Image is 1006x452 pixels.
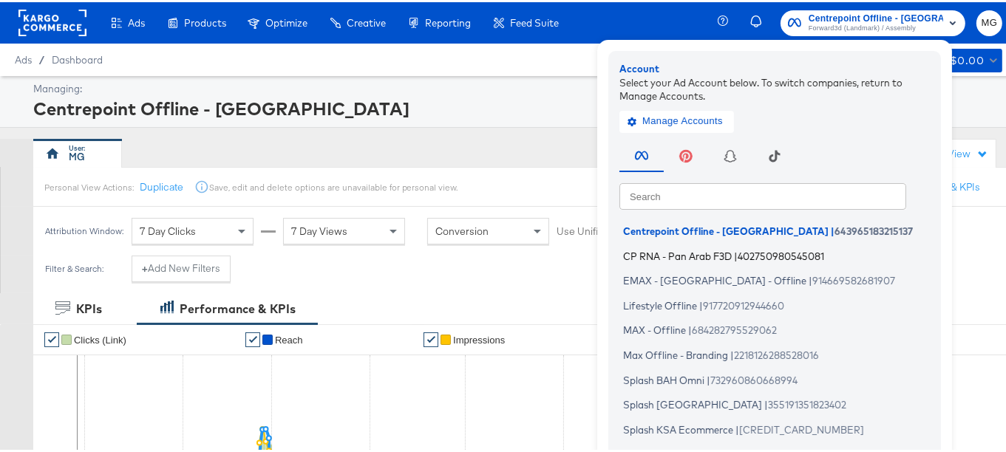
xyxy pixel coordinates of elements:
[52,52,103,64] a: Dashboard
[735,421,739,433] span: |
[275,332,303,343] span: Reach
[619,108,734,130] button: Manage Accounts
[707,371,710,383] span: |
[781,8,965,34] button: Centrepoint Offline - [GEOGRAPHIC_DATA]Forward3d (Landmark) / Assembly
[942,47,1002,70] button: $0.00
[688,322,692,334] span: |
[32,52,52,64] span: /
[291,222,347,236] span: 7 Day Views
[809,9,943,24] span: Centrepoint Offline - [GEOGRAPHIC_DATA]
[69,148,86,162] div: MG
[44,179,134,191] div: Personal View Actions:
[692,322,777,334] span: 684282795529062
[809,273,812,284] span: |
[245,330,260,345] a: ✔
[623,371,704,383] span: Splash BAH Omni
[764,397,768,408] span: |
[623,273,806,284] span: EMAX - [GEOGRAPHIC_DATA] - Offline
[768,397,846,408] span: 355191351823402
[950,49,984,68] div: $0.00
[180,298,296,315] div: Performance & KPIs
[730,346,734,358] span: |
[809,21,943,32] span: Forward3d (Landmark) / Assembly
[76,298,102,315] div: KPIs
[623,223,829,235] span: Centrepoint Offline - [GEOGRAPHIC_DATA]
[33,94,999,119] div: Centrepoint Offline - [GEOGRAPHIC_DATA]
[710,371,798,383] span: 732960860668994
[435,222,489,236] span: Conversion
[734,346,819,358] span: 2218126288528016
[453,332,505,343] span: Impressions
[44,261,104,272] div: Filter & Search:
[738,247,824,259] span: 402750980545081
[557,222,696,236] label: Use Unified Attribution Setting:
[623,297,697,309] span: Lifestyle Offline
[623,322,686,334] span: MAX - Offline
[976,8,1002,34] button: MG
[44,330,59,345] a: ✔
[739,421,864,433] span: [CREDIT_CARD_NUMBER]
[703,297,784,309] span: 917720912944660
[734,247,738,259] span: |
[74,332,126,343] span: Clicks (Link)
[510,15,559,27] span: Feed Suite
[425,15,471,27] span: Reporting
[835,223,913,235] span: 643965183215137
[128,15,145,27] span: Ads
[347,15,386,27] span: Creative
[619,60,930,74] div: Account
[631,111,723,128] span: Manage Accounts
[15,52,32,64] span: Ads
[424,330,438,345] a: ✔
[209,179,458,191] div: Save, edit and delete options are unavailable for personal view.
[33,80,999,94] div: Managing:
[623,397,762,408] span: Splash [GEOGRAPHIC_DATA]
[44,224,124,234] div: Attribution Window:
[699,297,703,309] span: |
[619,73,930,100] div: Select your Ad Account below. To switch companies, return to Manage Accounts.
[140,178,183,192] button: Duplicate
[623,421,733,433] span: Splash KSA Ecommerce
[831,223,835,235] span: |
[623,247,732,259] span: CP RNA - Pan Arab F3D
[812,273,895,284] span: 914669582681907
[132,253,231,280] button: +Add New Filters
[142,259,148,273] strong: +
[184,15,226,27] span: Products
[265,15,307,27] span: Optimize
[623,346,728,358] span: Max Offline - Branding
[982,13,996,30] span: MG
[140,222,196,236] span: 7 Day Clicks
